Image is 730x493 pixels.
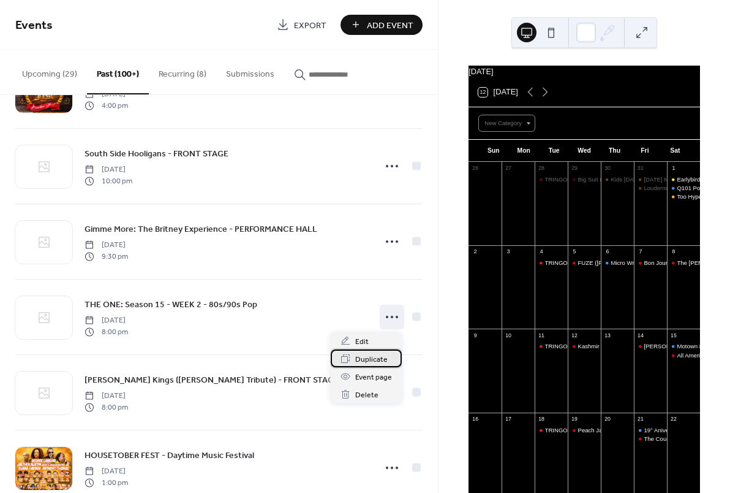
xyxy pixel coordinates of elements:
[85,477,128,488] span: 1:00 pm
[545,426,609,434] div: TRINGO [Trivia & Bingo]
[670,332,677,339] div: 15
[538,332,545,339] div: 11
[268,15,336,35] a: Export
[85,251,128,262] span: 9:30 pm
[677,175,717,183] div: Earlybirds Club
[571,332,578,339] div: 12
[644,184,727,192] div: Loudernow - EMO [DATE] Party
[355,353,388,366] span: Duplicate
[667,259,700,267] div: The Ron Burgundy's - FRONT STAGE
[472,248,479,256] div: 2
[571,415,578,422] div: 19
[535,175,568,183] div: TRINGO [Trivia & Bingo]
[535,259,568,267] div: TRINGO [Trivia & Bingo]
[637,332,644,339] div: 14
[604,165,611,172] div: 30
[85,147,228,161] a: South Side Hooligans - FRONT STAGE
[85,373,339,387] a: [PERSON_NAME] Kings ([PERSON_NAME] Tribute) - FRONT STAGE
[85,466,128,477] span: [DATE]
[509,140,539,162] div: Mon
[545,259,609,267] div: TRINGO [Trivia & Bingo]
[149,50,216,93] button: Recurring (8)
[545,342,609,350] div: TRINGO [Trivia & Bingo]
[505,332,512,339] div: 10
[634,175,667,183] div: HALLOWEEN NIGHT at Bourbon Street
[634,259,667,267] div: Bon Journeyed - FRONT STAGE
[85,299,257,311] span: THE ONE: Season 15 - WEEK 2 - 80s/90s Pop
[670,415,677,422] div: 22
[571,165,578,172] div: 29
[85,175,132,186] span: 10:00 pm
[478,140,508,162] div: Sun
[468,66,700,77] div: [DATE]
[85,223,317,236] span: Gimme More: The Britney Experience - PERFORMANCE HALL
[634,184,667,192] div: Loudernow - EMO Halloween Party
[578,175,706,183] div: Big Suit (Talking Heads Tribute) - FRONT STAGE
[85,326,128,337] span: 8:00 pm
[568,259,601,267] div: FUZE (Santana Tribute & More) - FRONT STAGE
[535,342,568,350] div: TRINGO [Trivia & Bingo]
[85,315,128,326] span: [DATE]
[216,50,284,93] button: Submissions
[85,240,128,251] span: [DATE]
[634,435,667,443] div: The Country. Night - FRONT STAGE
[538,415,545,422] div: 18
[85,297,257,311] a: THE ONE: Season 15 - WEEK 2 - 80s/90s Pop
[637,415,644,422] div: 21
[670,248,677,256] div: 8
[670,165,677,172] div: 1
[505,415,512,422] div: 17
[568,342,601,350] div: Kashmir (Led Zeppelin Tribute) - FRONT STAGE
[630,140,660,162] div: Fri
[535,426,568,434] div: TRINGO [Trivia & Bingo]
[604,415,611,422] div: 20
[85,148,228,161] span: South Side Hooligans - FRONT STAGE
[472,165,479,172] div: 26
[569,140,599,162] div: Wed
[601,259,634,267] div: Micro Wrestling Federation Returns to Bourbon - Micro One!
[474,85,522,99] button: 12[DATE]
[667,193,700,201] div: Too Hype Crew - FRONT STAGE
[660,140,690,162] div: Sat
[667,351,700,359] div: All American Throwbacks - FRONT STAGE
[667,175,700,183] div: Earlybirds Club
[545,175,609,183] div: TRINGO [Trivia & Bingo]
[637,165,644,172] div: 31
[85,391,128,402] span: [DATE]
[611,175,672,183] div: Kids [DATE] Party 2025
[568,426,601,434] div: Peach Jam (Tribute to The Allman Brothers Band) - FRONT STAGE
[472,415,479,422] div: 16
[294,19,326,32] span: Export
[341,15,423,35] button: Add Event
[355,389,378,402] span: Delete
[355,335,369,348] span: Edit
[505,248,512,256] div: 3
[85,100,128,111] span: 4:00 pm
[85,222,317,236] a: Gimme More: The Britney Experience - PERFORMANCE HALL
[604,248,611,256] div: 6
[600,140,630,162] div: Thu
[538,165,545,172] div: 28
[367,19,413,32] span: Add Event
[604,332,611,339] div: 13
[667,184,700,192] div: Q101 Pop Up with ALL TIME LOW
[85,402,128,413] span: 8:00 pm
[644,259,729,267] div: Bon Journeyed - FRONT STAGE
[85,449,254,462] span: HOUSETOBER FEST - Daytime Music Festival
[637,248,644,256] div: 7
[667,342,700,350] div: Motown Nation - PERFORMANCE HALL
[568,175,601,183] div: Big Suit (Talking Heads Tribute) - FRONT STAGE
[472,332,479,339] div: 9
[15,13,53,37] span: Events
[601,175,634,183] div: Kids Halloween Party 2025
[634,426,667,434] div: 19° Aniversario de Revolución de Amor - PERFORMANCE HALL
[85,164,132,175] span: [DATE]
[85,374,339,387] span: [PERSON_NAME] Kings ([PERSON_NAME] Tribute) - FRONT STAGE
[85,448,254,462] a: HOUSETOBER FEST - Daytime Music Festival
[634,342,667,350] div: Taylor Swift Tribute Show: Fearless - FRONT STAGE
[578,342,705,350] div: Kashmir (Led Zeppelin Tribute) - FRONT STAGE
[539,140,569,162] div: Tue
[505,165,512,172] div: 27
[355,371,392,384] span: Event page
